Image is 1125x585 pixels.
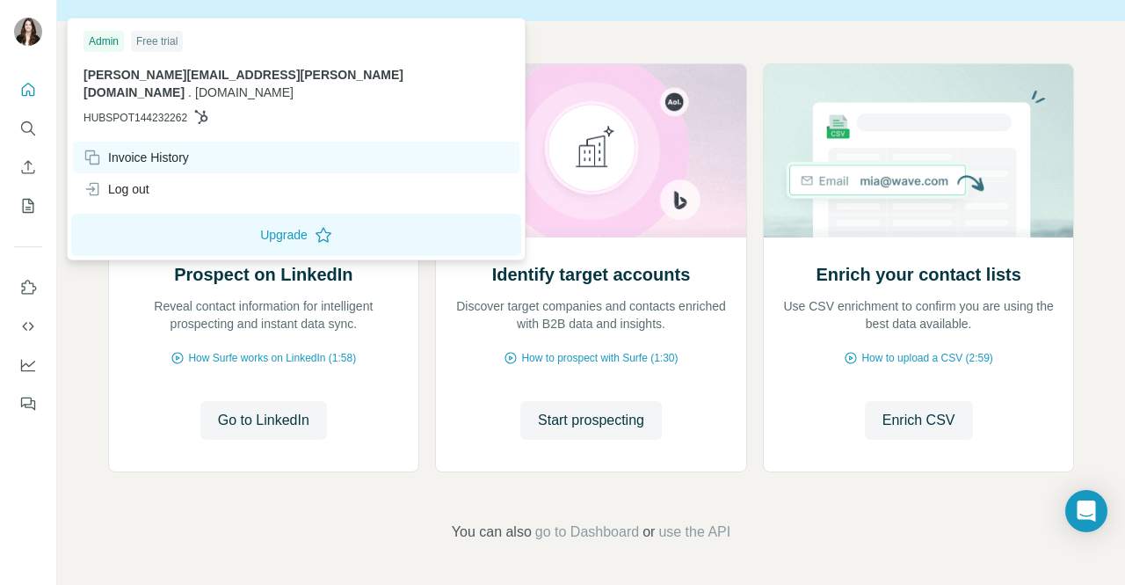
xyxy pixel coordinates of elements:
span: How to prospect with Surfe (1:30) [521,350,678,366]
button: go to Dashboard [535,522,639,543]
div: Log out [83,180,149,198]
span: [DOMAIN_NAME] [195,85,294,99]
button: Enrich CSV [14,151,42,183]
div: Free trial [131,31,183,52]
button: Start prospecting [520,401,662,440]
span: [PERSON_NAME][EMAIL_ADDRESS][PERSON_NAME][DOMAIN_NAME] [83,68,403,99]
button: Feedback [14,388,42,420]
span: Go to LinkedIn [218,410,309,431]
button: Quick start [14,74,42,106]
img: Avatar [14,18,42,46]
p: Use CSV enrichment to confirm you are using the best data available. [781,297,1056,333]
span: How to upload a CSV (2:59) [861,350,992,366]
div: Open Intercom Messenger [1065,490,1107,532]
span: How Surfe works on LinkedIn (1:58) [188,350,356,366]
span: Enrich CSV [882,410,955,431]
h2: Identify target accounts [492,262,691,287]
p: Reveal contact information for intelligent prospecting and instant data sync. [127,297,402,333]
h2: Prospect on LinkedIn [174,262,352,287]
button: Use Surfe on LinkedIn [14,272,42,303]
p: Discover target companies and contacts enriched with B2B data and insights. [454,297,729,333]
button: Upgrade [71,214,521,256]
button: Go to LinkedIn [200,401,327,440]
img: Identify target accounts [435,64,747,238]
span: You can also [452,522,532,543]
button: Dashboard [14,349,42,381]
button: Search [14,113,42,144]
button: My lists [14,190,42,222]
span: HUBSPOT144232262 [83,110,187,126]
h2: Enrich your contact lists [816,262,1020,287]
button: Enrich CSV [865,401,973,440]
button: use the API [658,522,730,543]
span: . [188,85,192,99]
button: Use Surfe API [14,311,42,342]
div: Admin [83,31,124,52]
img: Enrich your contact lists [763,64,1075,238]
div: Invoice History [83,149,189,166]
span: or [642,522,655,543]
span: Start prospecting [538,410,644,431]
